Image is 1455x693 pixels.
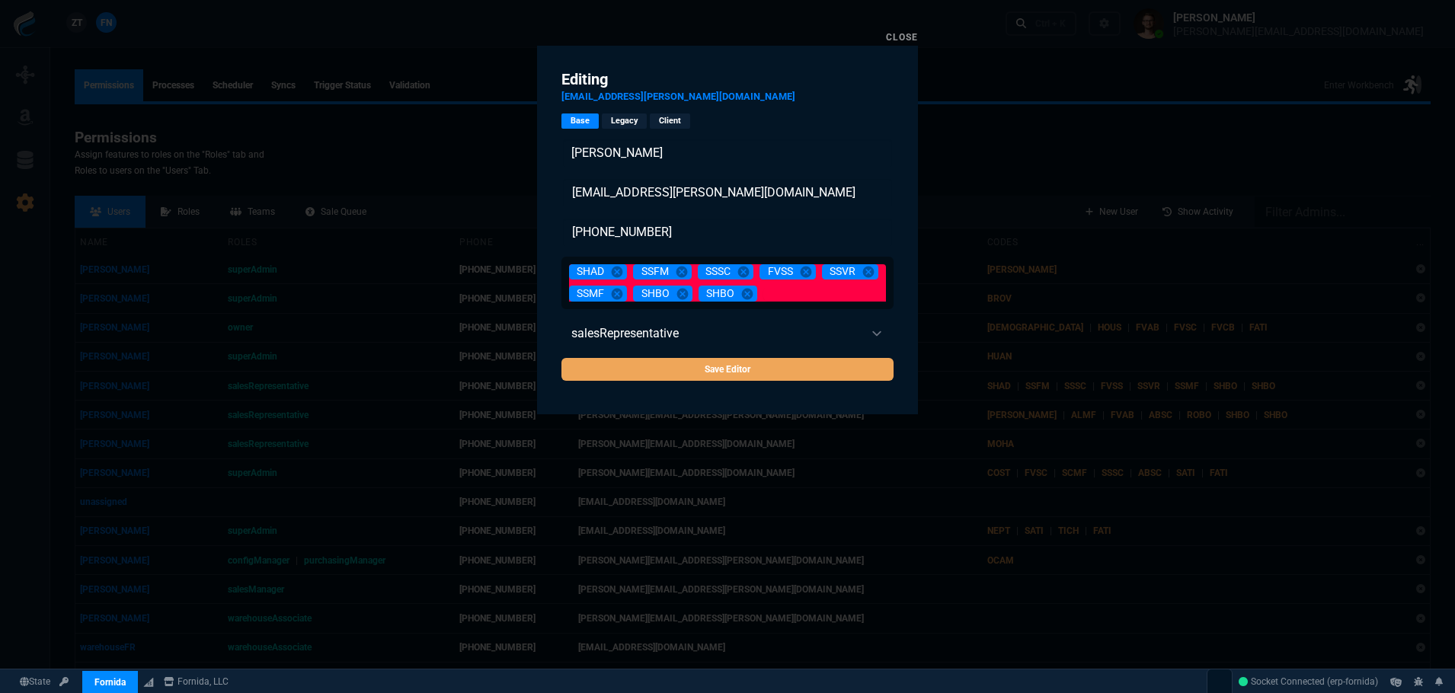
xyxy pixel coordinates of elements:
span: Socket Connected (erp-fornida) [1239,676,1378,687]
mat-icon: cancel [676,287,689,301]
a: Base [561,113,599,129]
input: Add MSBC Sales Code... [763,287,886,301]
mat-icon: cancel [740,287,754,301]
mat-icon: cancel [610,287,624,301]
mat-icon: cancel [862,265,875,279]
mat-chip: SSVR [822,264,878,280]
mat-chip: SHAD [569,264,627,280]
a: msbcCompanyName [159,675,233,688]
input: phone [561,217,894,247]
input: displayName [561,138,894,168]
mat-chip: FVSS [759,264,815,280]
mat-icon: cancel [799,265,813,279]
a: Client [650,113,690,129]
h4: Editing [561,70,894,89]
mat-chip: SHBO [699,286,757,302]
mat-icon: cancel [737,265,750,279]
mat-icon: cancel [675,265,689,279]
a: Global State [15,675,55,688]
input: email [561,177,894,208]
mat-chip: SHBO [633,286,692,302]
mat-chip: SSFM [633,264,691,280]
a: Close [886,32,918,43]
h5: [EMAIL_ADDRESS][PERSON_NAME][DOMAIN_NAME] [561,89,894,104]
mat-icon: cancel [610,265,624,279]
a: Legacy [602,113,647,129]
input: Save Editor [561,358,894,381]
a: API TOKEN [55,675,73,688]
a: OnIh5w7L9Cp18bS_AABl [1239,675,1378,688]
mat-chip: SSSC [698,264,753,280]
mat-chip: SSMF [569,286,627,302]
